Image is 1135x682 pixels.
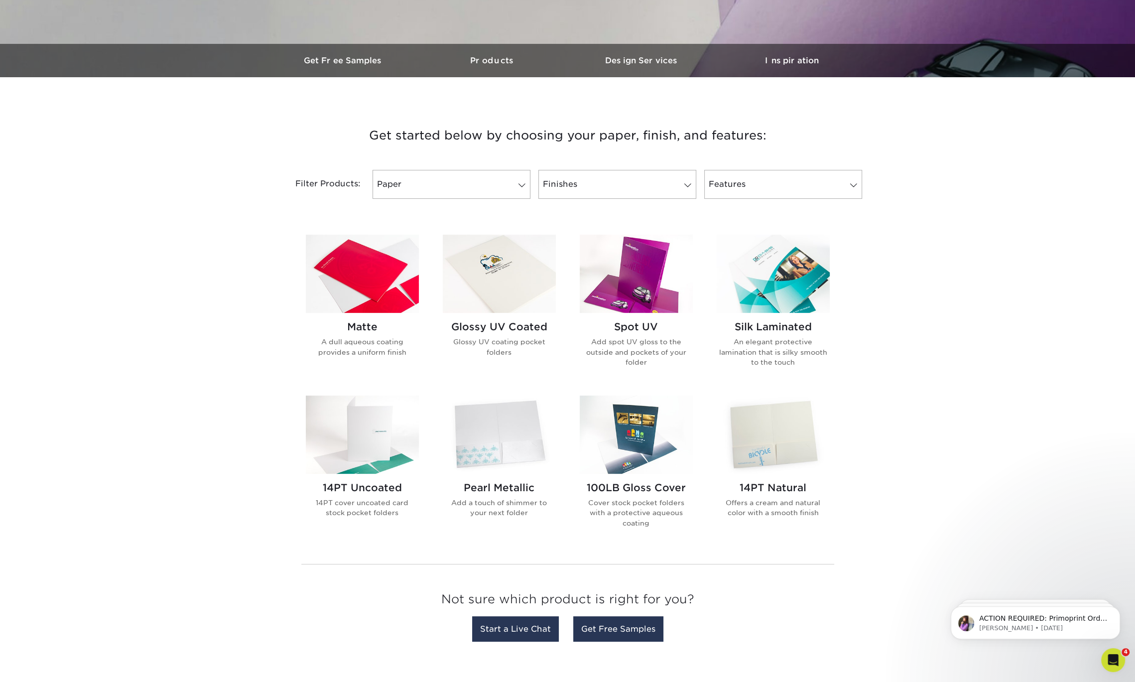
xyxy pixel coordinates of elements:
h3: Get Free Samples [269,56,418,65]
h3: Get started below by choosing your paper, finish, and features: [276,113,859,158]
span: ACTION REQUIRED: Primoprint Order 25922-33972-33624 Thank you for placing your print order with P... [43,29,171,324]
p: Add a touch of shimmer to your next folder [443,498,556,518]
img: Silk Laminated Presentation Folders [717,235,830,313]
h3: Design Services [568,56,717,65]
a: 100LB Gloss Cover Presentation Folders 100LB Gloss Cover Cover stock pocket folders with a protec... [580,396,693,544]
a: Inspiration [717,44,867,77]
a: Matte Presentation Folders Matte A dull aqueous coating provides a uniform finish [306,235,419,383]
h2: Silk Laminated [717,321,830,333]
a: Get Free Samples [269,44,418,77]
h2: Pearl Metallic [443,482,556,494]
a: Pearl Metallic Presentation Folders Pearl Metallic Add a touch of shimmer to your next folder [443,396,556,544]
iframe: Intercom live chat [1101,648,1125,672]
a: 14PT Uncoated Presentation Folders 14PT Uncoated 14PT cover uncoated card stock pocket folders [306,396,419,544]
p: 14PT cover uncoated card stock pocket folders [306,498,419,518]
img: 14PT Uncoated Presentation Folders [306,396,419,474]
h2: 14PT Uncoated [306,482,419,494]
img: 100LB Gloss Cover Presentation Folders [580,396,693,474]
h3: Not sure which product is right for you? [301,584,834,619]
p: Glossy UV coating pocket folders [443,337,556,357]
a: Paper [373,170,530,199]
img: Spot UV Presentation Folders [580,235,693,313]
iframe: Intercom notifications message [936,585,1135,655]
img: Pearl Metallic Presentation Folders [443,396,556,474]
a: Spot UV Presentation Folders Spot UV Add spot UV gloss to the outside and pockets of your folder [580,235,693,383]
h3: Inspiration [717,56,867,65]
a: Start a Live Chat [472,616,559,642]
a: Silk Laminated Presentation Folders Silk Laminated An elegant protective lamination that is silky... [717,235,830,383]
p: Offers a cream and natural color with a smooth finish [717,498,830,518]
img: 14PT Natural Presentation Folders [717,396,830,474]
h2: Spot UV [580,321,693,333]
a: Finishes [538,170,696,199]
h2: Matte [306,321,419,333]
span: 4 [1122,648,1130,656]
p: An elegant protective lamination that is silky smooth to the touch [717,337,830,367]
h2: 14PT Natural [717,482,830,494]
h2: Glossy UV Coated [443,321,556,333]
img: Matte Presentation Folders [306,235,419,313]
a: Get Free Samples [573,616,663,642]
h3: Products [418,56,568,65]
a: Products [418,44,568,77]
a: Features [704,170,862,199]
div: Filter Products: [269,170,369,199]
a: 14PT Natural Presentation Folders 14PT Natural Offers a cream and natural color with a smooth finish [717,396,830,544]
h2: 100LB Gloss Cover [580,482,693,494]
a: Glossy UV Coated Presentation Folders Glossy UV Coated Glossy UV coating pocket folders [443,235,556,383]
img: Glossy UV Coated Presentation Folders [443,235,556,313]
p: Add spot UV gloss to the outside and pockets of your folder [580,337,693,367]
p: Message from Erica, sent 2w ago [43,38,172,47]
p: A dull aqueous coating provides a uniform finish [306,337,419,357]
a: Design Services [568,44,717,77]
p: Cover stock pocket folders with a protective aqueous coating [580,498,693,528]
